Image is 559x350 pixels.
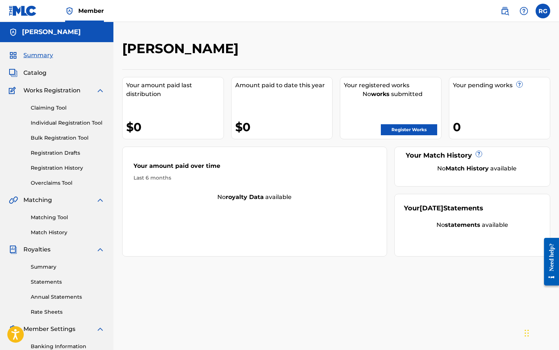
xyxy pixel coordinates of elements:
[9,51,53,60] a: SummarySummary
[31,263,105,271] a: Summary
[235,81,333,90] div: Amount paid to date this year
[344,90,441,99] div: No submitted
[134,174,376,182] div: Last 6 months
[9,5,37,16] img: MLC Logo
[22,28,81,36] h5: Riley Green
[23,69,46,77] span: Catalog
[126,119,224,135] div: $0
[23,51,53,60] span: Summary
[134,162,376,174] div: Your amount paid over time
[31,134,105,142] a: Bulk Registration Tool
[536,4,550,18] div: User Menu
[344,81,441,90] div: Your registered works
[96,245,105,254] img: expand
[31,119,105,127] a: Individual Registration Tool
[453,119,550,135] div: 0
[9,196,18,205] img: Matching
[31,104,105,112] a: Claiming Tool
[9,245,18,254] img: Royalties
[123,193,387,202] div: No available
[381,124,437,135] a: Register Works
[453,81,550,90] div: Your pending works
[122,40,242,57] h2: [PERSON_NAME]
[23,86,80,95] span: Works Registration
[525,322,529,344] div: Drag
[517,4,531,18] div: Help
[31,214,105,221] a: Matching Tool
[445,221,480,228] strong: statements
[519,7,528,15] img: help
[23,196,52,205] span: Matching
[31,149,105,157] a: Registration Drafts
[9,51,18,60] img: Summary
[31,164,105,172] a: Registration History
[9,69,18,77] img: Catalog
[522,315,559,350] iframe: Chat Widget
[31,278,105,286] a: Statements
[31,308,105,316] a: Rate Sheets
[31,229,105,236] a: Match History
[420,204,443,212] span: [DATE]
[96,196,105,205] img: expand
[9,69,46,77] a: CatalogCatalog
[413,164,541,173] div: No available
[446,165,489,172] strong: Match History
[371,91,390,97] strong: works
[498,4,512,18] a: Public Search
[23,245,50,254] span: Royalties
[31,179,105,187] a: Overclaims Tool
[96,86,105,95] img: expand
[404,221,541,229] div: No available
[500,7,509,15] img: search
[9,28,18,37] img: Accounts
[235,119,333,135] div: $0
[517,81,522,87] span: ?
[96,325,105,334] img: expand
[9,325,18,334] img: Member Settings
[226,194,264,200] strong: royalty data
[404,203,483,213] div: Your Statements
[476,151,482,157] span: ?
[23,325,75,334] span: Member Settings
[126,81,224,99] div: Your amount paid last distribution
[31,293,105,301] a: Annual Statements
[404,151,541,161] div: Your Match History
[539,232,559,292] iframe: Resource Center
[78,7,104,15] span: Member
[65,7,74,15] img: Top Rightsholder
[9,86,18,95] img: Works Registration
